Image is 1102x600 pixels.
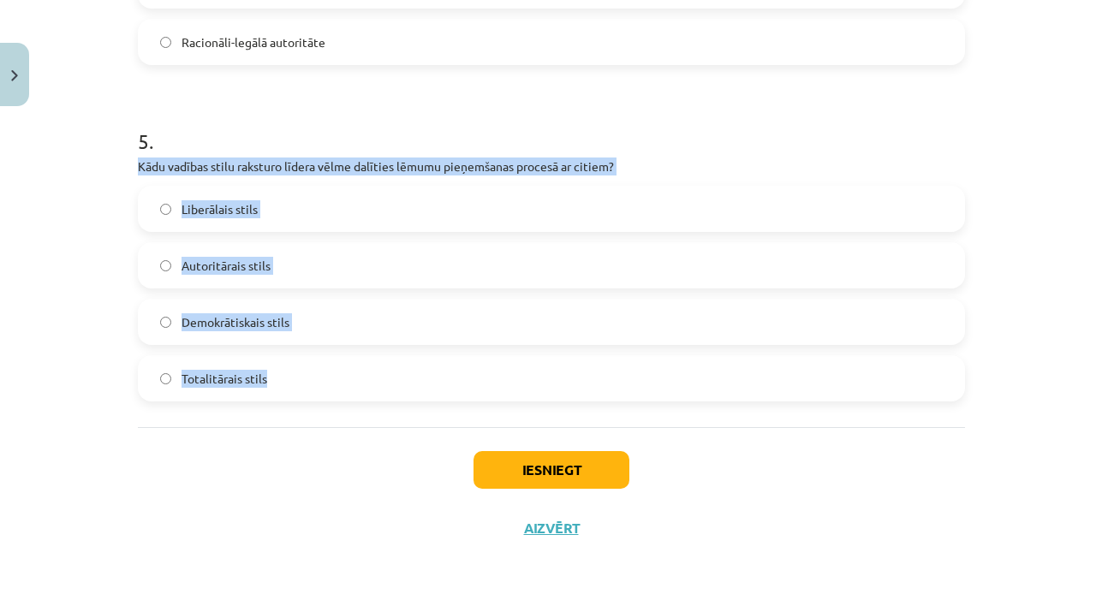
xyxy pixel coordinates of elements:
input: Autoritārais stils [160,260,171,271]
input: Demokrātiskais stils [160,317,171,328]
button: Iesniegt [474,451,629,489]
span: Totalitārais stils [182,370,267,388]
input: Liberālais stils [160,204,171,215]
img: icon-close-lesson-0947bae3869378f0d4975bcd49f059093ad1ed9edebbc8119c70593378902aed.svg [11,70,18,81]
span: Liberālais stils [182,200,258,218]
button: Aizvērt [519,520,584,537]
h1: 5 . [138,99,965,152]
span: Autoritārais stils [182,257,271,275]
span: Demokrātiskais stils [182,313,289,331]
span: Racionāli-legālā autoritāte [182,33,325,51]
p: Kādu vadības stilu raksturo līdera vēlme dalīties lēmumu pieņemšanas procesā ar citiem? [138,157,965,175]
input: Racionāli-legālā autoritāte [160,37,171,48]
input: Totalitārais stils [160,373,171,384]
